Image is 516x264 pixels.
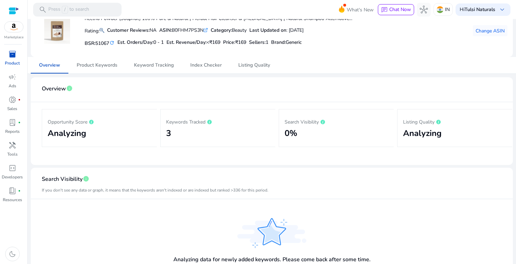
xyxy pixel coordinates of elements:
span: code_blocks [8,164,17,172]
span: fiber_manual_record [18,121,21,124]
p: Reports [5,128,20,135]
img: in.svg [437,6,443,13]
h5: : [271,40,302,46]
p: IN [445,3,450,16]
span: info [66,85,73,92]
h5: Est. Orders/Day: [117,40,164,46]
span: 0 - 1 [153,39,164,46]
p: Rating: [85,26,104,35]
span: Change ASIN [476,27,505,35]
h2: Analyzing [403,128,507,138]
mat-card-subtitle: If you don't see any data or graph, it means that the keywords aren't indexed or are indexed but ... [42,187,268,194]
span: handyman [8,141,17,149]
h4: Reetha Powder (Soapnut) 100% Pure & Natural | Herbal Hair Cleanser & [MEDICAL_DATA] | Natural Sha... [85,16,352,22]
p: Listing Quality [403,117,507,126]
span: Index Checker [190,63,222,68]
span: fiber_manual_record [18,189,21,192]
p: Marketplace [4,35,23,40]
div: B0FHM7PS3N [159,27,208,34]
span: lab_profile [8,118,17,127]
p: Product [5,60,20,66]
span: Overview [42,83,66,95]
span: Search Visibility [42,173,83,185]
h2: 3 [166,128,270,138]
span: Generic [286,39,302,46]
p: Sales [7,106,17,112]
p: Search Visibility [285,117,388,126]
span: ₹169 [235,39,246,46]
span: fiber_manual_record [18,98,21,101]
b: Customer Reviews: [107,27,150,33]
span: Overview [39,63,60,68]
span: search [39,6,47,14]
p: Opportunity Score [48,117,151,126]
mat-icon: refresh [109,40,115,46]
b: Tulsi Naturals [465,6,495,13]
h2: Analyzing [48,128,151,138]
span: Brand [271,39,285,46]
button: hub [417,3,431,17]
p: Resources [3,197,22,203]
div: Beauty [211,27,247,34]
span: keyboard_arrow_down [498,6,506,14]
span: Keyword Tracking [134,63,174,68]
span: dark_mode [8,250,17,258]
span: book_4 [8,187,17,195]
b: ASIN: [159,27,172,33]
span: info [83,175,89,182]
p: Developers [2,174,23,180]
span: hub [420,6,428,14]
p: Ads [9,83,16,89]
div: NA [107,27,156,34]
span: campaign [8,73,17,81]
button: chatChat Now [378,4,414,15]
button: Change ASIN [473,25,507,36]
h5: Est. Revenue/Day: [166,40,220,46]
img: 71av0PV5tFL.jpg [44,18,70,44]
span: <₹169 [207,39,220,46]
img: amazon.svg [4,22,23,32]
p: Hi [460,7,495,12]
b: Last Updated on [249,27,286,33]
p: Keywords Tracked [166,117,270,126]
span: Listing Quality [238,63,270,68]
h5: Price: [223,40,246,46]
span: chat [381,7,388,13]
div: : [DATE] [249,27,304,34]
span: What's New [347,4,374,16]
span: 51067 [95,40,109,47]
span: Chat Now [389,6,411,13]
img: personalised.svg [237,218,306,248]
p: Tools [7,151,18,157]
h4: Analyzing data for newly added keywords. Please come back after some time. [173,256,371,263]
span: 1 [266,39,268,46]
span: Product Keywords [77,63,117,68]
h5: BSR: [85,39,115,47]
h2: 0% [285,128,388,138]
h5: Sellers: [249,40,268,46]
p: Press to search [48,6,89,13]
b: Category: [211,27,232,33]
span: inventory_2 [8,50,17,58]
span: donut_small [8,96,17,104]
span: / [62,6,68,13]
